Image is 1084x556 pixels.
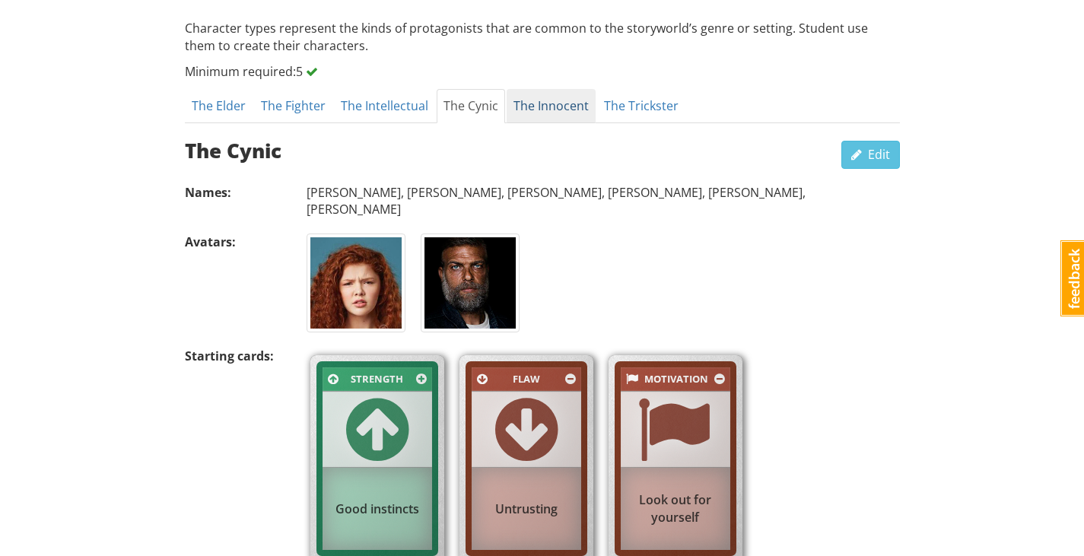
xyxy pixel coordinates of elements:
[185,234,299,251] div: Avatars:
[185,140,281,162] h3: The Cynic
[597,89,685,123] a: The Trickster
[185,348,299,365] div: Starting cards:
[310,237,402,329] img: dsnnof8kxhyyvzfiqrds.jpg
[254,89,332,123] a: The Fighter
[621,484,730,534] div: Look out for yourself
[185,89,253,123] a: The Elder
[334,89,435,123] a: The Intellectual
[641,370,711,388] div: Motivation
[424,237,516,329] img: zlyyj0vcun7fkh3bmjzu.jpg
[841,141,900,169] button: Edit
[342,370,413,388] div: Strength
[472,493,581,526] div: Untrusting
[437,89,505,123] a: The Cynic
[185,184,299,202] div: Names:
[507,89,596,123] a: The Innocent
[307,184,900,219] div: [PERSON_NAME], [PERSON_NAME], [PERSON_NAME], [PERSON_NAME], [PERSON_NAME], [PERSON_NAME]
[185,20,900,55] p: Character types represent the kinds of protagonists that are common to the storyworld’s genre or ...
[851,146,890,163] span: Edit
[185,63,900,81] p: Minimum required: 5
[323,493,432,526] div: Good instincts
[491,370,562,388] div: Flaw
